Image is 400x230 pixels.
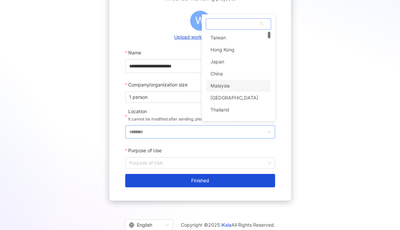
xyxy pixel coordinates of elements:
[210,104,229,116] div: Thailand
[128,108,235,115] div: Location
[206,44,270,56] div: Hong Kong
[210,56,224,68] div: Japan
[125,59,275,73] input: Name
[206,80,270,92] div: Malaysia
[195,13,205,28] span: W
[210,68,223,80] div: China
[210,80,230,92] div: Malaysia
[206,92,270,104] div: Singapore
[125,144,166,157] label: Purpose of Use
[206,104,270,116] div: Thailand
[206,68,270,80] div: China
[181,221,275,229] span: Copyright © 2025 All Rights Reserved.
[210,44,234,56] div: Hong Kong
[210,32,226,44] div: Taiwan
[125,174,275,187] button: Finished
[125,78,192,91] label: Company/organization size
[206,56,270,68] div: Japan
[267,130,271,134] span: down
[191,178,209,183] span: Finished
[129,92,271,102] span: 1 person
[206,32,270,44] div: Taiwan
[221,222,231,228] a: iKala
[210,92,258,104] div: [GEOGRAPHIC_DATA]
[172,33,228,41] button: Upload workspace logo
[125,46,146,59] label: Name
[128,116,235,123] p: It cannot be modified after sending, please fill in carefully.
